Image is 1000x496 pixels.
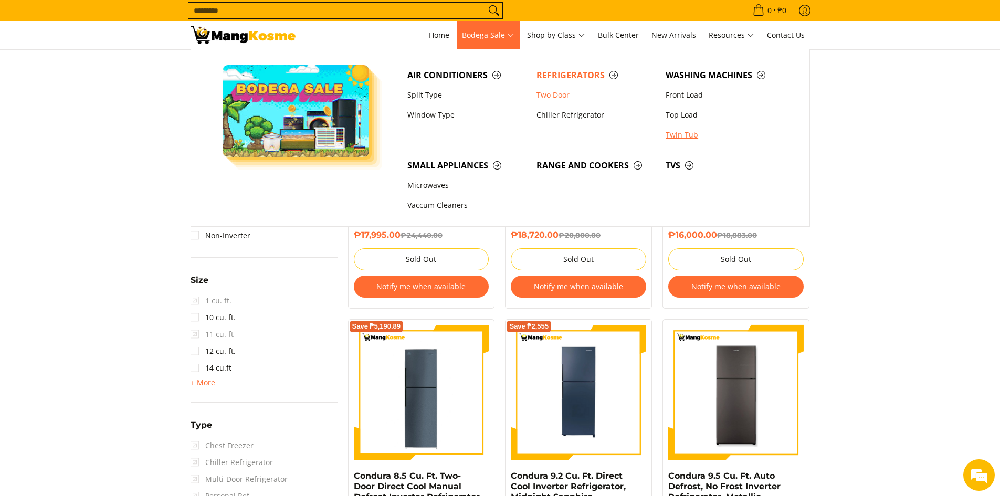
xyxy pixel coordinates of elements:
[666,69,784,82] span: Washing Machines
[223,65,370,157] img: Bodega Sale
[668,230,804,240] h6: ₱16,000.00
[766,7,773,14] span: 0
[703,21,760,49] a: Resources
[666,159,784,172] span: TVs
[598,30,639,40] span: Bulk Center
[424,21,455,49] a: Home
[5,287,200,323] textarea: Type your message and hit 'Enter'
[531,155,660,175] a: Range and Cookers
[668,276,804,298] button: Notify me when available
[401,231,443,239] del: ₱24,440.00
[668,325,804,460] img: Condura 9.5 Cu. Ft. Auto Defrost, No Frost Inverter Refrigerator, Metallic Gray, CNF-271i (Class A)
[509,323,549,330] span: Save ₱2,555
[55,59,176,72] div: Chat with us now
[354,325,489,460] img: Condura 8.5 Cu. Ft. Two-Door Direct Cool Manual Defrost Inverter Refrigerator, CTD800MNI-A (Class A)
[717,231,757,239] del: ₱18,883.00
[402,105,531,125] a: Window Type
[651,30,696,40] span: New Arrivals
[407,69,526,82] span: Air Conditioners
[511,248,646,270] button: Sold Out
[61,132,145,238] span: We're online!
[536,69,655,82] span: Refrigerators
[559,231,601,239] del: ₱20,800.00
[191,421,212,437] summary: Open
[531,85,660,105] a: Two Door
[531,105,660,125] a: Chiller Refrigerator
[402,85,531,105] a: Split Type
[191,343,236,360] a: 12 cu. ft.
[668,248,804,270] button: Sold Out
[646,21,701,49] a: New Arrivals
[354,248,489,270] button: Sold Out
[191,276,208,292] summary: Open
[593,21,644,49] a: Bulk Center
[709,29,754,42] span: Resources
[402,65,531,85] a: Air Conditioners
[191,437,254,454] span: Chest Freezer
[191,26,296,44] img: Bodega Sale Refrigerator l Mang Kosme: Home Appliances Warehouse Sale Two Door
[354,276,489,298] button: Notify me when available
[172,5,197,30] div: Minimize live chat window
[511,326,646,459] img: condura-9.3-cubic-feet-direct-cool-inverter-refrigerator-midnight-sapphire-full-view-mang-kosme
[191,421,212,429] span: Type
[486,3,502,18] button: Search
[402,176,531,196] a: Microwaves
[660,85,790,105] a: Front Load
[191,378,215,387] span: + More
[402,155,531,175] a: Small Appliances
[522,21,591,49] a: Shop by Class
[191,292,231,309] span: 1 cu. ft.
[660,105,790,125] a: Top Load
[762,21,810,49] a: Contact Us
[457,21,520,49] a: Bodega Sale
[462,29,514,42] span: Bodega Sale
[536,159,655,172] span: Range and Cookers
[306,21,810,49] nav: Main Menu
[660,65,790,85] a: Washing Machines
[191,276,208,284] span: Size
[660,125,790,145] a: Twin Tub
[429,30,449,40] span: Home
[191,360,231,376] a: 14 cu.ft
[191,309,236,326] a: 10 cu. ft.
[191,227,250,244] a: Non-Inverter
[191,454,273,471] span: Chiller Refrigerator
[750,5,790,16] span: •
[767,30,805,40] span: Contact Us
[352,323,401,330] span: Save ₱5,190.89
[776,7,788,14] span: ₱0
[402,196,531,216] a: Vaccum Cleaners
[407,159,526,172] span: Small Appliances
[191,326,234,343] span: 11 cu. ft
[191,376,215,389] summary: Open
[191,471,288,488] span: Multi-Door Refrigerator
[511,276,646,298] button: Notify me when available
[531,65,660,85] a: Refrigerators
[660,155,790,175] a: TVs
[511,230,646,240] h6: ₱18,720.00
[354,230,489,240] h6: ₱17,995.00
[527,29,585,42] span: Shop by Class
